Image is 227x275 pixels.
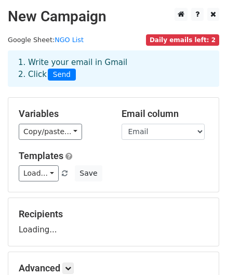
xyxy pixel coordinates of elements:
[55,36,84,44] a: NGO List
[75,165,102,181] button: Save
[122,108,209,120] h5: Email column
[19,150,63,161] a: Templates
[19,165,59,181] a: Load...
[146,34,219,46] span: Daily emails left: 2
[48,69,76,81] span: Send
[8,36,84,44] small: Google Sheet:
[146,36,219,44] a: Daily emails left: 2
[19,124,82,140] a: Copy/paste...
[8,8,219,25] h2: New Campaign
[19,263,208,274] h5: Advanced
[19,208,208,235] div: Loading...
[19,108,106,120] h5: Variables
[10,57,217,81] div: 1. Write your email in Gmail 2. Click
[19,208,208,220] h5: Recipients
